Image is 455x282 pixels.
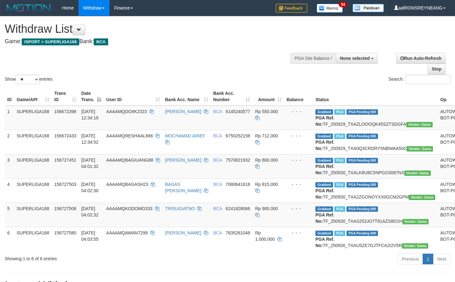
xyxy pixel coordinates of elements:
[106,206,153,211] span: AAAAMQKODOMO333
[252,88,284,106] th: Amount: activate to sort column ascending
[22,38,79,45] span: ISPORT > SUPERLIGA168
[5,130,14,154] td: 2
[315,188,334,199] b: PGA Ref. No:
[402,243,428,249] span: Vendor URL: https://trx31.1velocity.biz
[334,182,345,187] span: Marked by aafchoeunmanni
[5,88,14,106] th: ID
[313,203,438,227] td: TF_250930_TXAS253JO7T91AZS8O1H
[14,130,52,154] td: SUPERLIGA168
[81,230,99,242] span: [DATE] 04:03:55
[165,133,205,138] a: MOCHAMAD ARIEF
[5,227,14,251] td: 6
[106,133,153,138] span: AAAAMQRESHAAL666
[334,206,345,212] span: Marked by aafchoeunmanni
[165,206,195,211] a: TRISUGIATNO
[255,182,278,187] span: Rp 815.000
[317,4,343,13] img: Button%20Memo.svg
[313,130,438,154] td: TF_250929_TXA0Q3CRDRY5NBWAA50C
[5,3,53,13] img: MOTION_logo.png
[315,140,334,151] b: PGA Ref. No:
[389,75,450,84] label: Search:
[287,181,311,187] div: - - -
[409,195,435,200] span: Vendor URL: https://trx31.1velocity.biz
[347,206,378,212] span: PGA Pending
[54,158,76,163] span: 156727451
[226,158,250,163] span: Copy 7570821932 to clipboard
[5,154,14,178] td: 3
[315,109,333,115] span: Grabbed
[213,158,222,163] span: BCA
[315,182,333,187] span: Grabbed
[81,206,99,217] span: [DATE] 04:02:32
[396,53,446,64] a: Run Auto-Refresh
[315,237,334,248] b: PGA Ref. No:
[5,203,14,227] td: 5
[5,106,14,130] td: 1
[339,2,347,7] span: 34
[106,109,147,114] span: AAAAMQDOIIK2323
[398,254,423,264] a: Previous
[81,158,99,169] span: [DATE] 04:01:32
[313,106,438,130] td: TF_250929_TXAZLOOOQK45SZTSDGFA
[287,230,311,236] div: - - -
[5,75,53,84] label: Show entries
[315,212,334,224] b: PGA Ref. No:
[347,109,378,115] span: PGA Pending
[165,109,201,114] a: [PERSON_NAME]
[406,122,433,127] span: Vendor URL: https://trx31.1velocity.biz
[433,254,450,264] a: Next
[315,158,333,163] span: Grabbed
[211,88,253,106] th: Bank Acc. Number: activate to sort column ascending
[315,134,333,139] span: Grabbed
[104,88,163,106] th: User ID: activate to sort column ascending
[54,206,76,211] span: 156727508
[5,178,14,203] td: 4
[340,56,370,61] span: None selected
[81,182,99,193] span: [DATE] 04:02:30
[255,158,278,163] span: Rp 800.000
[315,206,333,212] span: Grabbed
[14,106,52,130] td: SUPERLIGA168
[106,158,153,163] span: AAAAMQBAGIUANG88
[334,134,345,139] span: Marked by aafsoycanthlai
[54,109,76,114] span: 156672398
[334,231,345,236] span: Marked by aafchoeunmanni
[276,4,307,13] img: Feedback.jpg
[313,227,438,251] td: TF_250930_TXAU5ZE7GJTFCA2I2V5R
[5,23,297,35] h1: Withdraw List
[54,182,76,187] span: 156727503
[165,230,201,235] a: [PERSON_NAME]
[226,182,250,187] span: Copy 7080641618 to clipboard
[255,109,278,114] span: Rp 550.000
[334,158,345,163] span: Marked by aafchoeunmanni
[287,133,311,139] div: - - -
[284,88,313,106] th: Balance
[54,230,76,235] span: 156727580
[16,75,39,84] select: Showentries
[213,206,222,211] span: BCA
[226,109,250,114] span: Copy 6145240577 to clipboard
[428,64,446,74] a: Stop
[14,203,52,227] td: SUPERLIGA168
[352,4,384,12] img: panduan.png
[287,205,311,212] div: - - -
[106,182,148,187] span: AAAAMQBAGASH23
[226,133,250,138] span: Copy 6750252158 to clipboard
[52,88,79,106] th: Trans ID: activate to sort column ascending
[54,133,76,138] span: 156672433
[255,133,278,138] span: Rp 712.000
[404,170,431,176] span: Vendor URL: https://trx31.1velocity.biz
[213,109,222,114] span: BCA
[226,206,250,211] span: Copy 6241828066 to clipboard
[334,109,345,115] span: Marked by aafsoycanthlai
[347,231,378,236] span: PGA Pending
[213,230,222,235] span: BCA
[5,38,297,45] h4: Game: Bank:
[106,230,148,235] span: AAAAMQAWAN7299
[336,53,378,64] button: None selected
[315,231,333,236] span: Grabbed
[347,182,378,187] span: PGA Pending
[255,230,275,242] span: Rp 1.000.000
[287,108,311,115] div: - - -
[402,219,429,224] span: Vendor URL: https://trx31.1velocity.biz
